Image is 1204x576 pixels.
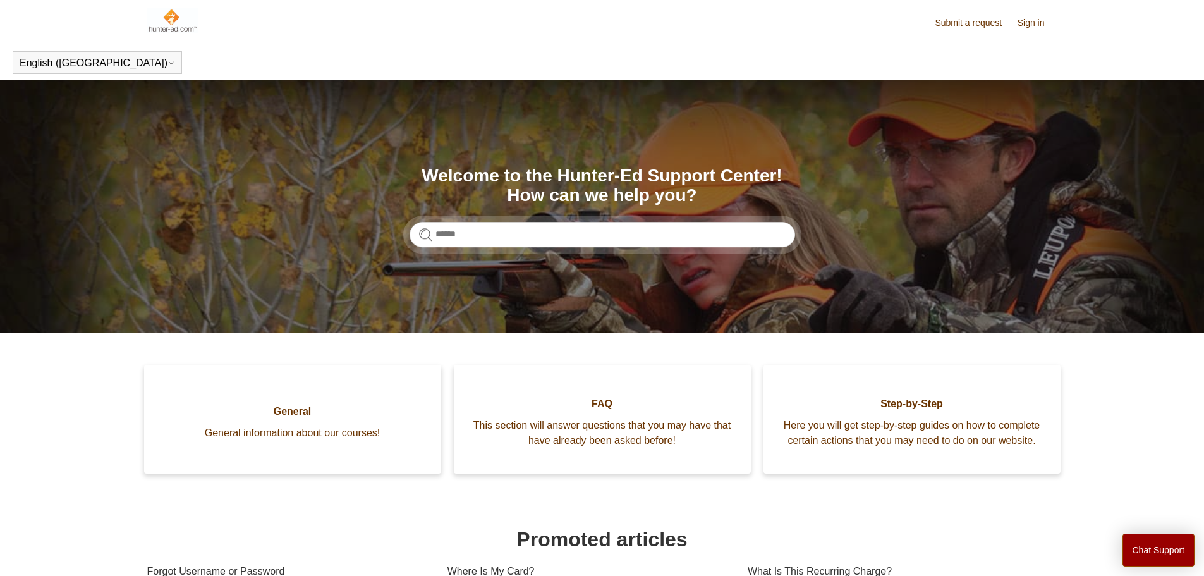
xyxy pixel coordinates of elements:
[20,58,175,69] button: English ([GEOGRAPHIC_DATA])
[935,16,1014,30] a: Submit a request
[454,365,751,474] a: FAQ This section will answer questions that you may have that have already been asked before!
[147,8,198,33] img: Hunter-Ed Help Center home page
[144,365,441,474] a: General General information about our courses!
[147,524,1057,555] h1: Promoted articles
[163,426,422,441] span: General information about our courses!
[782,396,1042,412] span: Step-by-Step
[763,365,1061,474] a: Step-by-Step Here you will get step-by-step guides on how to complete certain actions that you ma...
[473,418,732,448] span: This section will answer questions that you may have that have already been asked before!
[473,396,732,412] span: FAQ
[410,222,795,247] input: Search
[410,166,795,205] h1: Welcome to the Hunter-Ed Support Center! How can we help you?
[163,404,422,419] span: General
[1122,534,1195,567] button: Chat Support
[1018,16,1057,30] a: Sign in
[782,418,1042,448] span: Here you will get step-by-step guides on how to complete certain actions that you may need to do ...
